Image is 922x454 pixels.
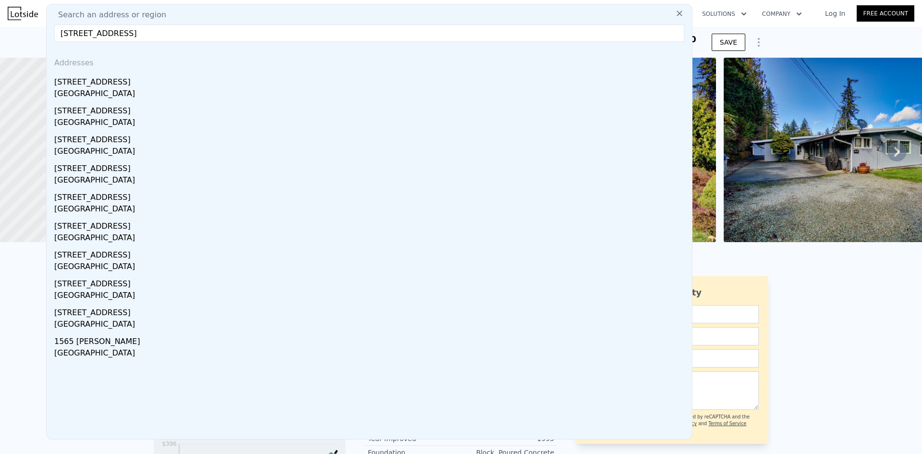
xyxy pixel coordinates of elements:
div: [STREET_ADDRESS] [54,245,688,261]
div: [GEOGRAPHIC_DATA] [54,88,688,101]
div: [STREET_ADDRESS] [54,73,688,88]
button: Company [754,5,810,23]
span: Search an address or region [50,9,166,21]
button: Show Options [749,33,768,52]
div: [STREET_ADDRESS] [54,130,688,146]
button: SAVE [712,34,745,51]
a: Terms of Service [708,421,746,426]
div: [GEOGRAPHIC_DATA] [54,203,688,217]
div: [GEOGRAPHIC_DATA] [54,117,688,130]
div: This site is protected by reCAPTCHA and the Google and apply. [648,414,759,434]
a: Free Account [857,5,914,22]
div: [STREET_ADDRESS] [54,188,688,203]
div: [GEOGRAPHIC_DATA] [54,174,688,188]
div: [GEOGRAPHIC_DATA] [54,319,688,332]
a: Log In [813,9,857,18]
div: Addresses [50,49,688,73]
div: [STREET_ADDRESS] [54,101,688,117]
div: [STREET_ADDRESS] [54,303,688,319]
div: [GEOGRAPHIC_DATA] [54,146,688,159]
img: Lotside [8,7,38,20]
div: [GEOGRAPHIC_DATA] [54,347,688,361]
div: [GEOGRAPHIC_DATA] [54,290,688,303]
tspan: $396 [162,441,177,447]
div: [STREET_ADDRESS] [54,159,688,174]
div: [STREET_ADDRESS] [54,217,688,232]
div: [STREET_ADDRESS] [54,274,688,290]
div: [GEOGRAPHIC_DATA] [54,261,688,274]
div: 1565 [PERSON_NAME] [54,332,688,347]
input: Enter an address, city, region, neighborhood or zip code [54,25,684,42]
div: [GEOGRAPHIC_DATA] [54,232,688,245]
button: Solutions [694,5,754,23]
